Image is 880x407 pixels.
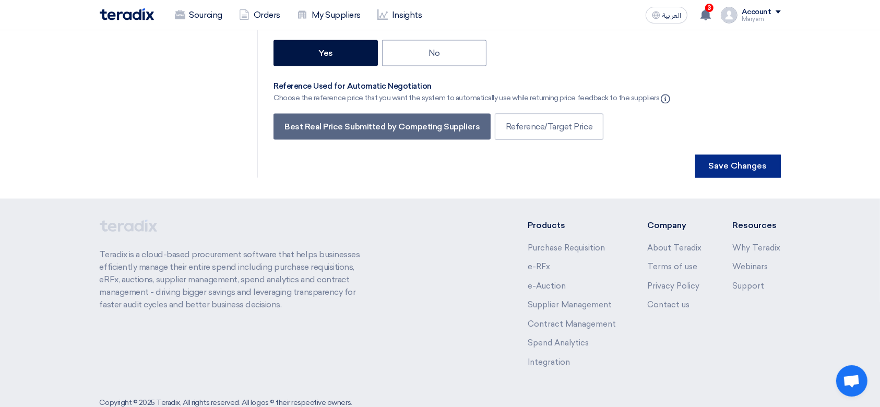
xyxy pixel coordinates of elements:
[273,40,378,66] label: Yes
[721,7,738,23] img: profile_test.png
[733,282,765,291] a: Support
[742,16,781,22] div: Maryam
[231,4,289,27] a: Orders
[528,358,570,367] a: Integration
[369,4,430,27] a: Insights
[647,301,689,310] a: Contact us
[382,40,486,66] label: No
[695,155,781,178] button: Save Changes
[733,220,781,232] li: Resources
[647,244,701,253] a: About Teradix
[273,92,672,104] div: Choose the reference price that you want the system to automatically use while returning price fe...
[646,7,687,23] button: العربية
[528,320,616,329] a: Contract Management
[528,282,566,291] a: e-Auction
[289,4,369,27] a: My Suppliers
[705,4,713,12] span: 3
[528,301,612,310] a: Supplier Management
[273,81,672,92] div: Reference Used for Automatic Negotiation
[528,339,589,348] a: Spend Analytics
[836,365,867,397] a: Open chat
[647,262,697,272] a: Terms of use
[662,12,681,19] span: العربية
[733,244,781,253] a: Why Teradix
[100,249,372,312] p: Teradix is a cloud-based procurement software that helps businesses efficiently manage their enti...
[495,114,603,140] label: Reference/Target Price
[100,8,154,20] img: Teradix logo
[273,114,491,140] label: Best Real Price Submitted by Competing Suppliers
[528,220,616,232] li: Products
[167,4,231,27] a: Sourcing
[647,220,701,232] li: Company
[528,244,605,253] a: Purchase Requisition
[647,282,699,291] a: Privacy Policy
[733,262,768,272] a: Webinars
[742,8,771,17] div: Account
[528,262,550,272] a: e-RFx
